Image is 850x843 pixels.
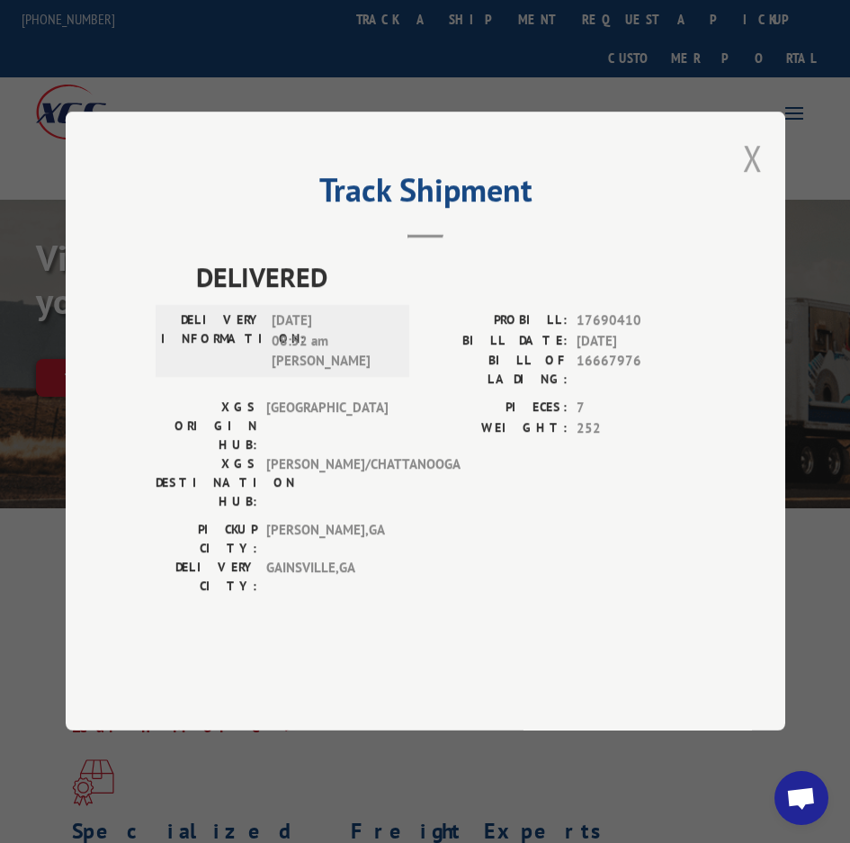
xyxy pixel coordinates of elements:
span: GAINSVILLE , GA [266,559,388,596]
span: DELIVERED [196,257,695,298]
label: PICKUP CITY: [156,521,257,559]
button: Close modal [743,134,763,182]
span: 16667976 [577,352,695,390]
span: [DATE] [577,331,695,352]
div: Open chat [774,771,828,825]
span: 17690410 [577,311,695,332]
label: DELIVERY CITY: [156,559,257,596]
label: XGS ORIGIN HUB: [156,399,257,455]
label: PROBILL: [425,311,568,332]
label: BILL DATE: [425,331,568,352]
label: BILL OF LADING: [425,352,568,390]
span: [PERSON_NAME]/CHATTANOOGA [266,455,388,512]
label: WEIGHT: [425,418,568,439]
h2: Track Shipment [156,177,695,211]
span: [DATE] 08:52 am [PERSON_NAME] [272,311,393,372]
label: PIECES: [425,399,568,419]
span: 7 [577,399,695,419]
span: [GEOGRAPHIC_DATA] [266,399,388,455]
span: 252 [577,418,695,439]
label: DELIVERY INFORMATION: [161,311,263,372]
span: [PERSON_NAME] , GA [266,521,388,559]
label: XGS DESTINATION HUB: [156,455,257,512]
